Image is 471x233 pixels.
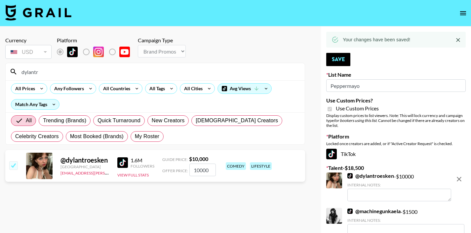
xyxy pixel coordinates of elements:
div: Display custom prices to list viewers. Note: This will lock currency and campaign type . Cannot b... [326,113,466,128]
div: Followers [131,164,154,169]
span: Trending (Brands) [43,117,86,125]
span: Guide Price: [162,157,188,162]
img: YouTube [119,47,130,57]
img: TikTok [326,149,337,159]
strong: $ 10,000 [189,156,208,162]
label: Talent - $ 18,500 [326,165,466,171]
div: Your changes have been saved! [343,34,410,46]
button: remove [452,173,466,186]
img: TikTok [347,209,353,214]
label: Platform [326,133,466,140]
span: New Creators [152,117,185,125]
div: 1.6M [131,157,154,164]
div: [GEOGRAPHIC_DATA] [60,164,109,169]
img: TikTok [117,157,128,168]
label: List Name [326,71,466,78]
span: Quick Turnaround [98,117,140,125]
div: All Tags [145,84,166,94]
div: @ dylantroesken [60,156,109,164]
div: Locked once creators are added, or if "Active Creator Request" is checked. [326,141,466,146]
div: USD [7,46,50,58]
input: Search by User Name [18,66,301,77]
div: All Cities [180,84,204,94]
img: TikTok [347,173,353,178]
span: My Roster [135,133,159,140]
div: All Prices [11,84,36,94]
div: Any Followers [50,84,85,94]
div: Internal Notes: [347,182,451,187]
div: All Countries [99,84,132,94]
a: @dylantroesken [347,173,394,179]
em: for bookers using this list [334,118,376,123]
img: Grail Talent [5,5,71,20]
span: Most Booked (Brands) [70,133,124,140]
div: Avg Views [218,84,271,94]
div: lifestyle [250,162,272,170]
div: Platform [57,37,135,44]
input: 10,000 [189,164,216,176]
a: [EMAIL_ADDRESS][PERSON_NAME][DOMAIN_NAME] [60,169,158,175]
div: Campaign Type [138,37,186,44]
div: - $ 10000 [347,173,451,201]
div: List locked to TikTok. [57,45,135,59]
button: Save [326,53,350,66]
span: All [26,117,32,125]
div: Currency [5,37,52,44]
img: Instagram [93,47,104,57]
button: View Full Stats [117,173,149,177]
div: Match Any Tags [11,99,59,109]
span: Celebrity Creators [15,133,59,140]
div: TikTok [326,149,466,159]
button: open drawer [456,7,470,20]
span: [DEMOGRAPHIC_DATA] Creators [196,117,278,125]
span: Use Custom Prices [336,105,379,112]
img: TikTok [67,47,78,57]
label: Use Custom Prices? [326,97,466,104]
span: Offer Price: [162,168,188,173]
div: Currency is locked to USD [5,44,52,60]
div: Internal Notes: [347,218,464,223]
div: comedy [226,162,246,170]
button: Close [453,35,463,45]
a: @machinegunkaela [347,208,401,214]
